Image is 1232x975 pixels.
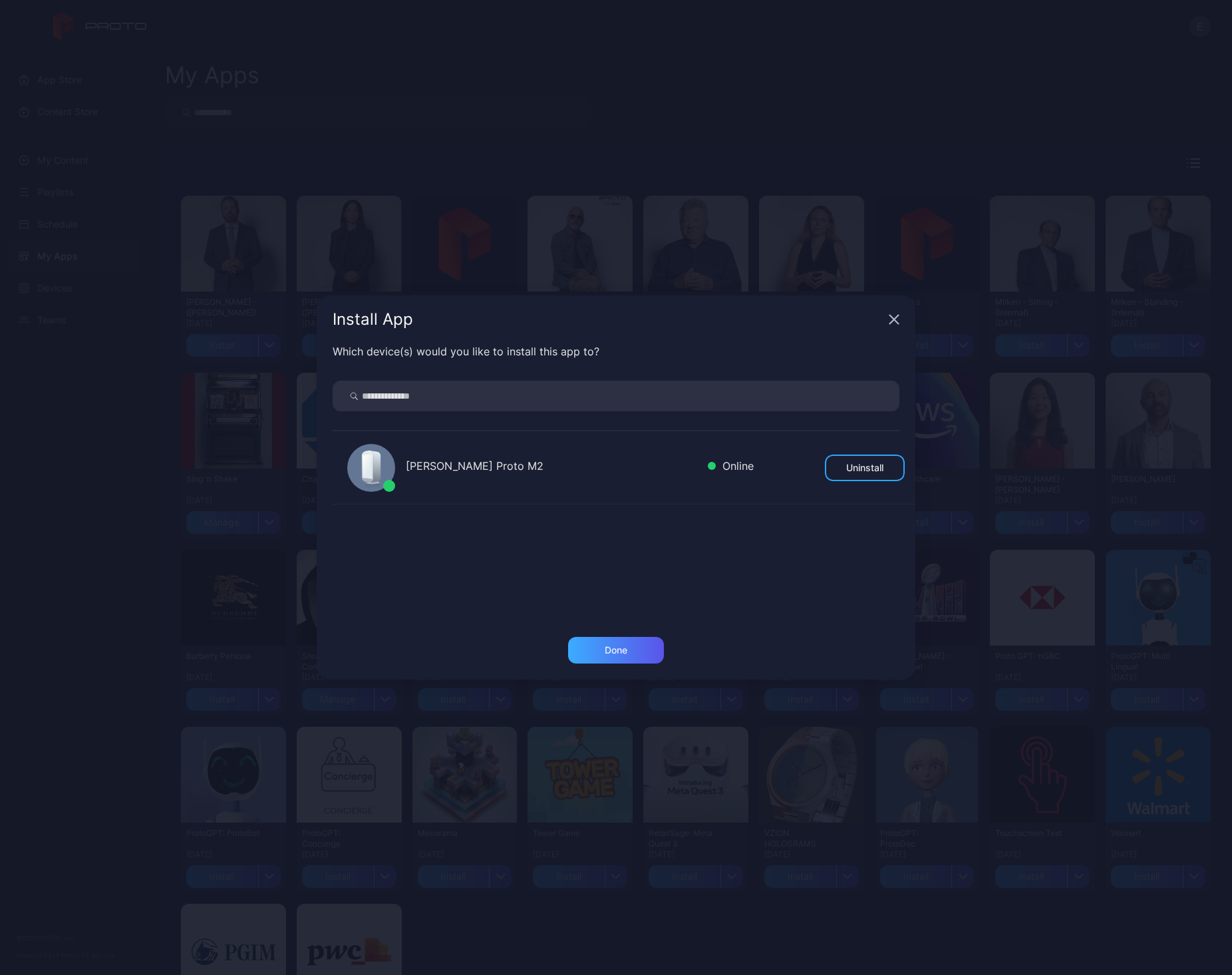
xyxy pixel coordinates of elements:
[568,637,664,664] button: Done
[605,645,627,656] div: Done
[846,463,883,473] div: Uninstall
[333,311,883,327] div: Install App
[708,458,754,477] div: Online
[333,343,899,359] div: Which device(s) would you like to install this app to?
[825,455,905,481] button: Uninstall
[406,458,697,477] div: [PERSON_NAME] Proto M2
